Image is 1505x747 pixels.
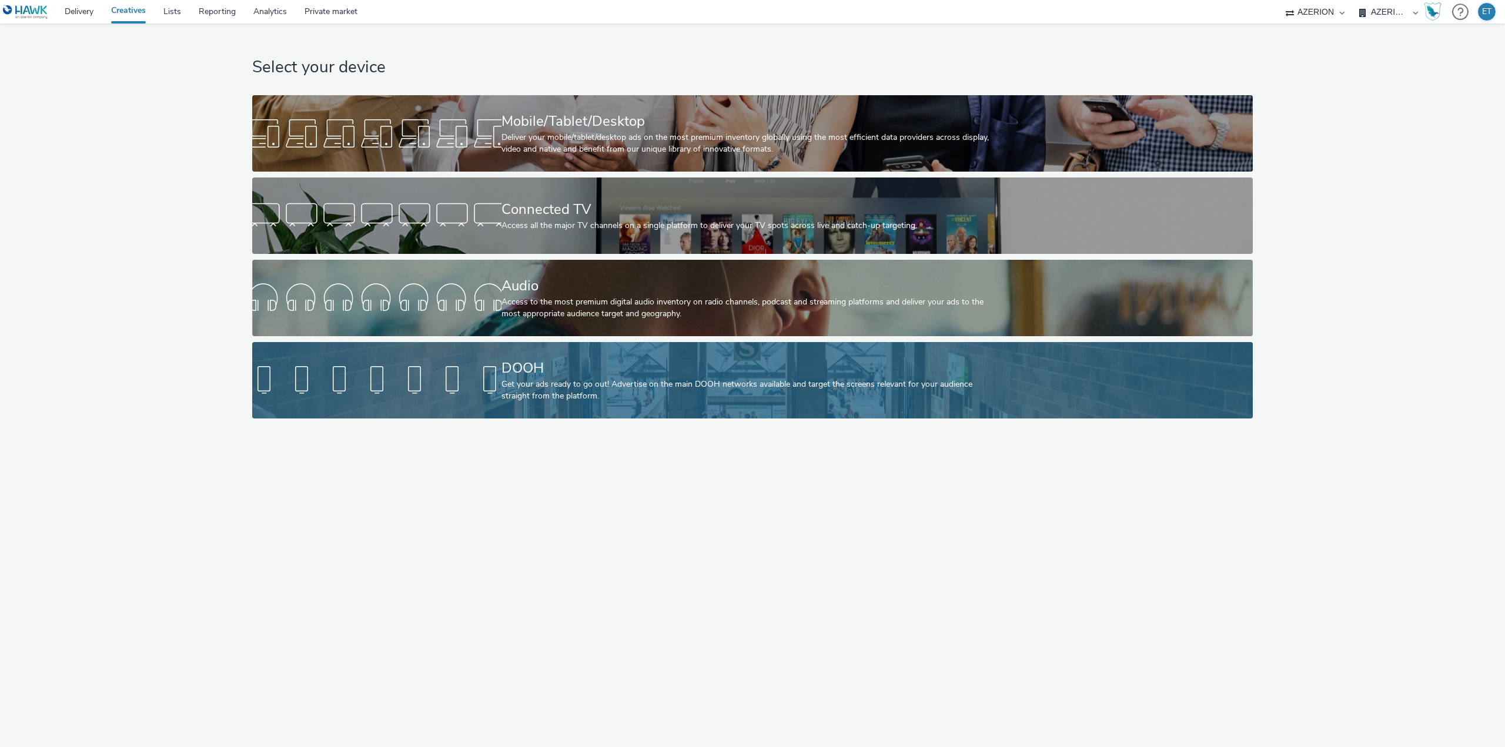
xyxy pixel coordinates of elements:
[501,220,999,232] div: Access all the major TV channels on a single platform to deliver your TV spots across live and ca...
[252,95,1253,172] a: Mobile/Tablet/DesktopDeliver your mobile/tablet/desktop ads on the most premium inventory globall...
[252,260,1253,336] a: AudioAccess to the most premium digital audio inventory on radio channels, podcast and streaming ...
[252,342,1253,418] a: DOOHGet your ads ready to go out! Advertise on the main DOOH networks available and target the sc...
[252,56,1253,79] h1: Select your device
[501,296,999,320] div: Access to the most premium digital audio inventory on radio channels, podcast and streaming platf...
[3,5,48,19] img: undefined Logo
[501,111,999,132] div: Mobile/Tablet/Desktop
[1424,2,1442,21] img: Hawk Academy
[501,132,999,156] div: Deliver your mobile/tablet/desktop ads on the most premium inventory globally using the most effi...
[501,358,999,378] div: DOOH
[501,378,999,403] div: Get your ads ready to go out! Advertise on the main DOOH networks available and target the screen...
[252,177,1253,254] a: Connected TVAccess all the major TV channels on a single platform to deliver your TV spots across...
[1482,3,1491,21] div: ET
[501,276,999,296] div: Audio
[501,199,999,220] div: Connected TV
[1424,2,1446,21] a: Hawk Academy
